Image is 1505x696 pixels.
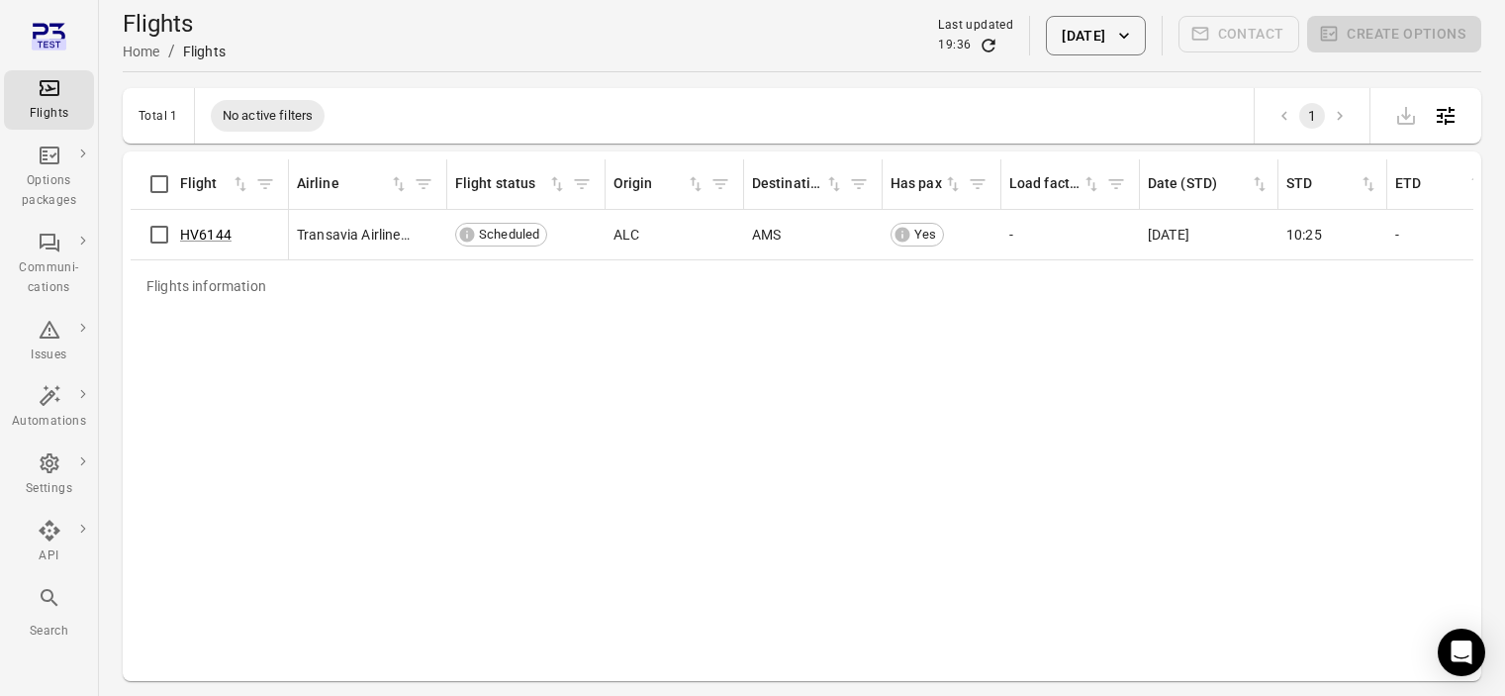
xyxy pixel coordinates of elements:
[12,547,86,566] div: API
[297,225,412,245] span: Transavia Airlines C.V. (HV)
[12,479,86,499] div: Settings
[297,173,389,195] div: Airline
[1178,16,1300,55] span: Please make a selection to create communications
[1299,103,1325,129] button: page 1
[123,40,226,63] nav: Breadcrumbs
[613,173,705,195] div: Sort by origin in ascending order
[752,225,781,245] span: AMS
[1395,173,1467,195] div: ETD
[168,40,175,63] li: /
[979,36,998,55] button: Refresh data
[1148,173,1270,195] span: Date (STD)
[938,16,1013,36] div: Last updated
[297,173,409,195] span: Airline
[1286,173,1378,195] span: STD
[4,446,94,505] a: Settings
[613,173,705,195] span: Origin
[1286,225,1322,245] span: 10:25
[131,260,282,312] div: Flights information
[4,138,94,217] a: Options packages
[139,109,178,123] div: Total 1
[4,312,94,371] a: Issues
[180,173,250,195] div: Sort by flight in ascending order
[1009,225,1132,245] div: -
[250,169,280,199] button: Filter by flight
[1009,173,1082,195] div: Load factor
[1286,173,1378,195] div: Sort by STD in ascending order
[844,169,874,199] button: Filter by destination
[180,227,232,243] a: HV6144
[1009,173,1101,195] span: Load factor
[613,173,686,195] div: Origin
[123,44,160,59] a: Home
[12,622,86,642] div: Search
[891,173,943,195] div: Has pax
[1438,629,1485,676] div: Open Intercom Messenger
[1046,16,1145,55] button: [DATE]
[12,104,86,124] div: Flights
[1101,169,1131,199] button: Filter by load factor
[409,169,438,199] button: Filter by airline
[1395,173,1487,195] span: ETD
[180,173,231,195] div: Flight
[705,169,735,199] button: Filter by origin
[1307,16,1481,55] span: Please make a selection to create an option package
[1270,103,1354,129] nav: pagination navigation
[455,173,567,195] span: Flight status
[1286,173,1359,195] div: STD
[4,378,94,438] a: Automations
[1395,225,1488,245] div: -
[12,346,86,365] div: Issues
[1426,96,1465,136] button: Open table configuration
[1148,173,1250,195] div: Date (STD)
[567,169,597,199] button: Filter by flight status
[180,173,250,195] span: Flight
[183,42,226,61] div: Flights
[1148,225,1189,245] span: [DATE]
[891,173,963,195] div: Sort by has pax in ascending order
[4,225,94,304] a: Communi-cations
[963,169,992,199] button: Filter by has pax
[1386,105,1426,124] span: Please make a selection to export
[472,225,546,245] span: Scheduled
[1009,173,1101,195] div: Sort by load factor in ascending order
[752,173,844,195] div: Sort by destination in ascending order
[613,225,639,245] span: ALC
[1148,173,1270,195] div: Sort by date (STD) in ascending order
[938,36,971,55] div: 19:36
[4,513,94,572] a: API
[12,258,86,298] div: Communi-cations
[1395,173,1487,195] div: Sort by ETD in ascending order
[455,173,567,195] div: Sort by flight status in ascending order
[123,8,226,40] h1: Flights
[752,173,844,195] span: Destination
[4,580,94,646] button: Search
[891,173,963,195] span: Has pax
[455,173,547,195] div: Flight status
[12,412,86,432] div: Automations
[211,106,326,126] span: No active filters
[12,171,86,211] div: Options packages
[4,70,94,130] a: Flights
[297,173,409,195] div: Sort by airline in ascending order
[907,225,943,245] span: Yes
[752,173,824,195] div: Destination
